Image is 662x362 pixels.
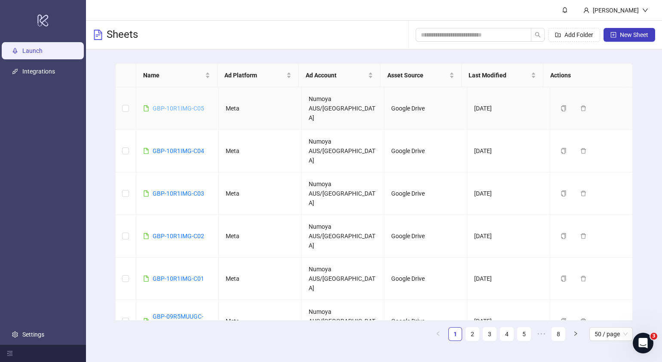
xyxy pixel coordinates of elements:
td: Meta [219,300,302,343]
span: delete [580,105,586,111]
span: copy [561,276,567,282]
a: 3 [483,328,496,341]
td: [DATE] [467,258,550,300]
li: Next 5 Pages [534,327,548,341]
span: 50 / page [595,328,628,341]
span: delete [580,148,586,154]
span: copy [561,148,567,154]
h3: Sheets [107,28,138,42]
a: 4 [500,328,513,341]
span: plus-square [610,32,616,38]
button: left [431,327,445,341]
a: 1 [449,328,462,341]
span: New Sheet [620,31,648,38]
span: menu-fold [7,350,13,356]
span: copy [561,105,567,111]
a: 5 [518,328,530,341]
td: Numoya AUS/[GEOGRAPHIC_DATA] [302,215,385,258]
td: [DATE] [467,300,550,343]
span: delete [580,318,586,324]
span: file [143,148,149,154]
span: file [143,318,149,324]
a: Launch [22,47,43,54]
span: folder-add [555,32,561,38]
span: right [573,331,578,336]
a: Integrations [22,68,55,75]
a: GBP-10R1IMG-C03 [153,190,204,197]
span: Ad Account [306,71,366,80]
td: Meta [219,172,302,215]
td: Meta [219,87,302,130]
span: down [642,7,648,13]
td: Numoya AUS/[GEOGRAPHIC_DATA] [302,130,385,172]
li: 5 [517,327,531,341]
span: file [143,105,149,111]
td: Meta [219,215,302,258]
th: Last Modified [462,64,543,87]
td: Numoya AUS/[GEOGRAPHIC_DATA] [302,87,385,130]
td: [DATE] [467,87,550,130]
td: Meta [219,130,302,172]
span: search [535,32,541,38]
span: file [143,276,149,282]
button: right [569,327,582,341]
th: Asset Source [380,64,462,87]
span: copy [561,190,567,196]
a: Settings [22,331,44,338]
span: copy [561,318,567,324]
span: delete [580,190,586,196]
li: 2 [466,327,479,341]
td: Google Drive [384,130,467,172]
li: 8 [552,327,565,341]
th: Name [136,64,218,87]
th: Actions [543,64,625,87]
div: Page Size [589,327,633,341]
span: copy [561,233,567,239]
a: GBP-10R1IMG-C05 [153,105,204,112]
td: Google Drive [384,258,467,300]
td: Meta [219,258,302,300]
td: [DATE] [467,130,550,172]
li: 3 [483,327,496,341]
span: file [143,190,149,196]
button: New Sheet [604,28,655,42]
td: [DATE] [467,172,550,215]
th: Ad Platform [218,64,299,87]
span: Ad Platform [224,71,285,80]
span: user [583,7,589,13]
th: Ad Account [299,64,380,87]
span: Asset Source [387,71,447,80]
iframe: Intercom live chat [633,333,653,353]
a: GBP-10R1IMG-C04 [153,147,204,154]
td: Google Drive [384,215,467,258]
span: Last Modified [469,71,529,80]
a: GBP-10R1IMG-C02 [153,233,204,239]
li: 4 [500,327,514,341]
td: Google Drive [384,172,467,215]
span: file-text [93,30,103,40]
span: ••• [534,327,548,341]
li: Next Page [569,327,582,341]
a: 8 [552,328,565,341]
span: delete [580,233,586,239]
td: Numoya AUS/[GEOGRAPHIC_DATA] [302,258,385,300]
span: delete [580,276,586,282]
td: Numoya AUS/[GEOGRAPHIC_DATA] [302,300,385,343]
span: left [435,331,441,336]
span: 3 [650,333,657,340]
td: Google Drive [384,300,467,343]
span: Name [143,71,203,80]
a: GBP-10R1IMG-C01 [153,275,204,282]
td: [DATE] [467,215,550,258]
div: [PERSON_NAME] [589,6,642,15]
a: GBP-09R5MUUGC-C10 [153,313,203,329]
td: Google Drive [384,87,467,130]
td: Numoya AUS/[GEOGRAPHIC_DATA] [302,172,385,215]
span: file [143,233,149,239]
li: 1 [448,327,462,341]
span: Add Folder [564,31,593,38]
li: Previous Page [431,327,445,341]
button: Add Folder [548,28,600,42]
a: 2 [466,328,479,341]
span: bell [562,7,568,13]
